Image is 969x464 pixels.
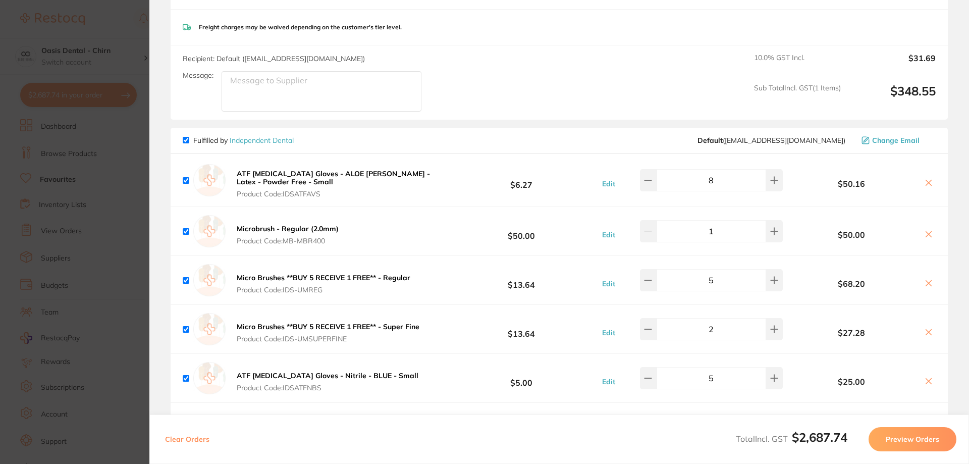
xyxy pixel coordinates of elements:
[230,136,294,145] a: Independent Dental
[237,335,419,343] span: Product Code: IDS-UMSUPERFINE
[446,171,597,190] b: $6.27
[237,169,430,186] b: ATF [MEDICAL_DATA] Gloves - ALOE [PERSON_NAME] - Latex - Powder Free - Small
[446,271,597,290] b: $13.64
[234,224,342,245] button: Microbrush - Regular (2.0mm) Product Code:MB-MBR400
[697,136,845,144] span: orders@independentdental.com.au
[237,322,419,331] b: Micro Brushes **BUY 5 RECEIVE 1 FREE** - Super Fine
[193,215,226,247] img: empty.jpg
[237,237,339,245] span: Product Code: MB-MBR400
[869,427,956,451] button: Preview Orders
[446,222,597,241] b: $50.00
[162,427,212,451] button: Clear Orders
[858,136,936,145] button: Change Email
[234,273,413,294] button: Micro Brushes **BUY 5 RECEIVE 1 FREE** - Regular Product Code:IDS-UMREG
[234,322,422,343] button: Micro Brushes **BUY 5 RECEIVE 1 FREE** - Super Fine Product Code:IDS-UMSUPERFINE
[754,54,841,76] span: 10.0 % GST Incl.
[446,369,597,388] b: $5.00
[237,190,443,198] span: Product Code: IDSATFAVS
[599,377,618,386] button: Edit
[849,84,936,112] output: $348.55
[785,179,918,188] b: $50.16
[237,286,410,294] span: Product Code: IDS-UMREG
[599,230,618,239] button: Edit
[792,430,847,445] b: $2,687.74
[183,54,365,63] span: Recipient: Default ( [EMAIL_ADDRESS][DOMAIN_NAME] )
[193,362,226,394] img: empty.jpg
[849,54,936,76] output: $31.69
[193,136,294,144] p: Fulfilled by
[237,224,339,233] b: Microbrush - Regular (2.0mm)
[785,328,918,337] b: $27.28
[183,71,213,80] label: Message:
[754,84,841,112] span: Sub Total Incl. GST ( 1 Items)
[599,328,618,337] button: Edit
[193,264,226,296] img: empty.jpg
[736,434,847,444] span: Total Incl. GST
[446,320,597,339] b: $13.64
[193,313,226,345] img: empty.jpg
[234,371,421,392] button: ATF [MEDICAL_DATA] Gloves - Nitrile - BLUE - Small Product Code:IDSATFNBS
[234,169,446,198] button: ATF [MEDICAL_DATA] Gloves - ALOE [PERSON_NAME] - Latex - Powder Free - Small Product Code:IDSATFAVS
[237,371,418,380] b: ATF [MEDICAL_DATA] Gloves - Nitrile - BLUE - Small
[599,179,618,188] button: Edit
[785,377,918,386] b: $25.00
[193,164,226,196] img: empty.jpg
[237,384,418,392] span: Product Code: IDSATFNBS
[785,279,918,288] b: $68.20
[199,24,402,31] p: Freight charges may be waived depending on the customer's tier level.
[785,230,918,239] b: $50.00
[697,136,723,145] b: Default
[237,273,410,282] b: Micro Brushes **BUY 5 RECEIVE 1 FREE** - Regular
[872,136,920,144] span: Change Email
[599,279,618,288] button: Edit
